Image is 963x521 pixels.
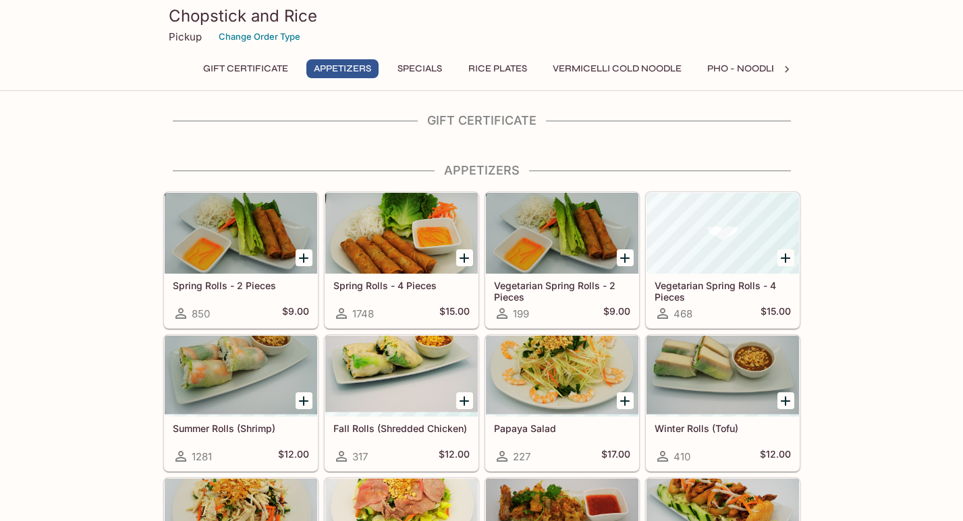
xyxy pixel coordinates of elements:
[646,335,800,471] a: Winter Rolls (Tofu)410$12.00
[352,307,374,320] span: 1748
[389,59,450,78] button: Specials
[461,59,534,78] button: Rice Plates
[760,448,791,464] h5: $12.00
[192,450,212,463] span: 1281
[163,113,800,128] h4: Gift Certificate
[494,280,630,302] h5: Vegetarian Spring Rolls - 2 Pieces
[777,249,794,266] button: Add Vegetarian Spring Rolls - 4 Pieces
[513,450,530,463] span: 227
[165,193,317,274] div: Spring Rolls - 2 Pieces
[601,448,630,464] h5: $17.00
[486,193,638,274] div: Vegetarian Spring Rolls - 2 Pieces
[296,392,312,409] button: Add Summer Rolls (Shrimp)
[485,192,639,328] a: Vegetarian Spring Rolls - 2 Pieces199$9.00
[494,423,630,434] h5: Papaya Salad
[282,305,309,321] h5: $9.00
[513,307,529,320] span: 199
[333,280,470,291] h5: Spring Rolls - 4 Pieces
[169,5,795,26] h3: Chopstick and Rice
[456,392,473,409] button: Add Fall Rolls (Shredded Chicken)
[655,280,791,302] h5: Vegetarian Spring Rolls - 4 Pieces
[352,450,368,463] span: 317
[173,280,309,291] h5: Spring Rolls - 2 Pieces
[173,423,309,434] h5: Summer Rolls (Shrimp)
[761,305,791,321] h5: $15.00
[673,450,690,463] span: 410
[213,26,306,47] button: Change Order Type
[196,59,296,78] button: Gift Certificate
[325,192,478,328] a: Spring Rolls - 4 Pieces1748$15.00
[700,59,813,78] button: Pho - Noodle Soup
[456,249,473,266] button: Add Spring Rolls - 4 Pieces
[325,193,478,274] div: Spring Rolls - 4 Pieces
[646,336,799,417] div: Winter Rolls (Tofu)
[192,307,210,320] span: 850
[169,30,202,43] p: Pickup
[646,192,800,328] a: Vegetarian Spring Rolls - 4 Pieces468$15.00
[777,392,794,409] button: Add Winter Rolls (Tofu)
[163,163,800,178] h4: Appetizers
[164,192,318,328] a: Spring Rolls - 2 Pieces850$9.00
[296,249,312,266] button: Add Spring Rolls - 2 Pieces
[439,448,470,464] h5: $12.00
[655,423,791,434] h5: Winter Rolls (Tofu)
[278,448,309,464] h5: $12.00
[603,305,630,321] h5: $9.00
[617,249,634,266] button: Add Vegetarian Spring Rolls - 2 Pieces
[486,336,638,417] div: Papaya Salad
[306,59,379,78] button: Appetizers
[545,59,689,78] button: Vermicelli Cold Noodle
[485,335,639,471] a: Papaya Salad227$17.00
[325,335,478,471] a: Fall Rolls (Shredded Chicken)317$12.00
[325,336,478,417] div: Fall Rolls (Shredded Chicken)
[646,193,799,274] div: Vegetarian Spring Rolls - 4 Pieces
[333,423,470,434] h5: Fall Rolls (Shredded Chicken)
[164,335,318,471] a: Summer Rolls (Shrimp)1281$12.00
[165,336,317,417] div: Summer Rolls (Shrimp)
[439,305,470,321] h5: $15.00
[673,307,692,320] span: 468
[617,392,634,409] button: Add Papaya Salad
